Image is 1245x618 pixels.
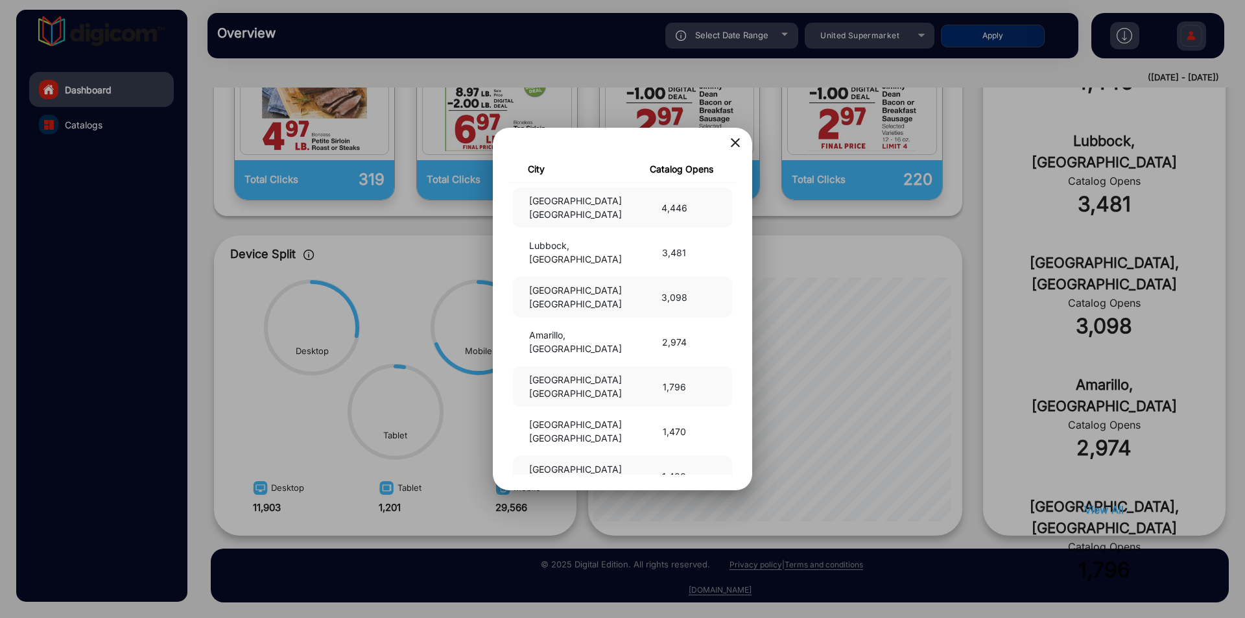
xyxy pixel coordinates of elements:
div: [GEOGRAPHIC_DATA], [GEOGRAPHIC_DATA] [519,418,622,445]
div: 1,470 [622,425,726,438]
div: City [505,162,622,176]
div: Amarillo, [GEOGRAPHIC_DATA] [519,328,622,355]
div: 4,446 [622,201,726,215]
div: 1,420 [622,469,726,483]
div: Lubbock, [GEOGRAPHIC_DATA] [519,239,622,266]
mat-icon: close [728,135,743,150]
div: [GEOGRAPHIC_DATA], [GEOGRAPHIC_DATA] [519,462,622,490]
div: 3,098 [622,291,726,304]
div: [GEOGRAPHIC_DATA], [GEOGRAPHIC_DATA] [519,194,622,221]
div: 3,481 [622,246,726,259]
div: 2,974 [622,335,726,349]
div: 1,796 [622,380,726,394]
div: Catalog Opens [622,162,740,176]
div: [GEOGRAPHIC_DATA], [GEOGRAPHIC_DATA] [519,283,622,311]
div: [GEOGRAPHIC_DATA], [GEOGRAPHIC_DATA] [519,373,622,400]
